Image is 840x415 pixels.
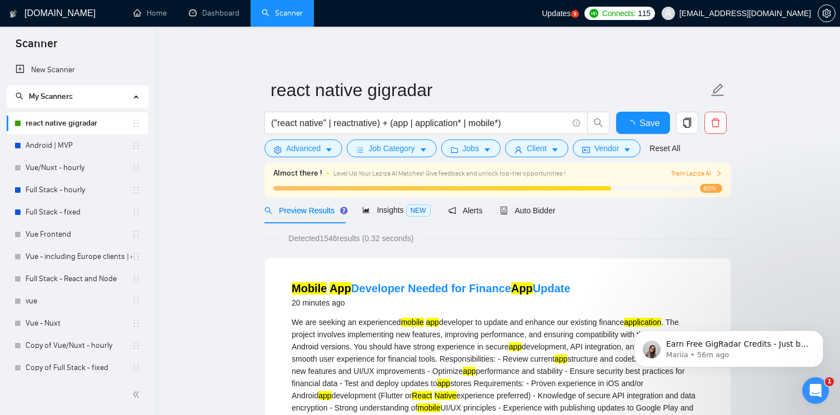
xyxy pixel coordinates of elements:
mark: app [318,391,331,400]
span: search [264,207,272,214]
a: setting [818,9,836,18]
a: Vue Frontend [26,223,132,246]
a: Copy of Vue/Nuxt - hourly [26,334,132,357]
span: My Scanners [16,92,73,101]
span: area-chart [362,206,370,214]
a: New Scanner [16,59,139,81]
span: holder [132,297,141,306]
span: search [588,118,609,128]
span: Scanner [7,36,66,59]
input: Scanner name... [271,76,708,104]
a: dashboardDashboard [189,8,239,18]
li: react native gigradar [7,112,148,134]
span: holder [132,230,141,239]
li: Full Stack - hourly [7,179,148,201]
span: caret-down [419,146,427,154]
span: holder [132,274,141,283]
span: Save [639,116,659,130]
span: Auto Bidder [500,206,555,215]
li: Full Stack - fixed [7,201,148,223]
li: New Scanner [7,59,148,81]
button: userClientcaret-down [505,139,568,157]
span: Insights [362,206,430,214]
li: Vue Frontend [7,223,148,246]
span: Preview Results [264,206,344,215]
span: holder [132,363,141,372]
span: Almost there ! [273,167,322,179]
span: Vendor [594,142,619,154]
a: vue [26,290,132,312]
li: Vue - including Europe clients | only search title [7,246,148,268]
a: Full Stack - React and Node [26,268,132,290]
a: Vue/Nuxt - hourly [26,157,132,179]
span: user [664,9,672,17]
button: Save [616,112,670,134]
button: setting [818,4,836,22]
span: user [514,146,522,154]
span: holder [132,163,141,172]
span: Level Up Your Laziza AI Matches! Give feedback and unlock top-tier opportunities ! [333,169,566,177]
button: delete [704,112,727,134]
mark: React [412,391,432,400]
button: idcardVendorcaret-down [573,139,641,157]
a: react native gigradar [26,112,132,134]
a: Mobile AppDeveloper Needed for FinanceAppUpdate [292,282,571,294]
button: barsJob Categorycaret-down [347,139,436,157]
a: Reset All [649,142,680,154]
mark: app [554,354,567,363]
span: My Scanners [29,92,73,101]
button: settingAdvancedcaret-down [264,139,342,157]
a: searchScanner [262,8,303,18]
span: Jobs [463,142,479,154]
span: Updates [542,9,571,18]
span: Connects: [602,7,636,19]
span: holder [132,186,141,194]
span: caret-down [551,146,559,154]
span: holder [132,341,141,350]
span: bars [356,146,364,154]
mark: mobile [401,318,424,327]
a: homeHome [133,8,167,18]
span: info-circle [573,119,580,127]
iframe: Intercom notifications message [618,307,840,385]
mark: App [329,282,351,294]
li: Copy of Vue/Nuxt - hourly [7,334,148,357]
a: Full Stack - hourly [26,179,132,201]
mark: app [509,342,522,351]
button: Train Laziza AI [671,168,722,179]
span: setting [818,9,835,18]
span: Client [527,142,547,154]
li: vue [7,290,148,312]
span: caret-down [483,146,491,154]
iframe: Intercom live chat [802,377,829,404]
li: Full Stack - React and Node [7,268,148,290]
a: Copy of Full Stack - fixed [26,357,132,379]
span: 1 [825,377,834,386]
button: copy [676,112,698,134]
span: Job Category [368,142,414,154]
span: right [716,170,722,177]
span: holder [132,319,141,328]
mark: app [463,367,476,376]
div: Tooltip anchor [339,206,349,216]
div: 20 minutes ago [292,296,571,309]
img: logo [9,5,17,23]
span: caret-down [325,146,333,154]
mark: mobile [417,403,440,412]
mark: Mobile [292,282,327,294]
button: search [587,112,609,134]
span: loading [626,120,639,129]
span: setting [274,146,282,154]
span: caret-down [623,146,631,154]
span: holder [132,119,141,128]
span: double-left [132,389,143,400]
a: Android | MVP [26,134,132,157]
mark: Native [434,391,457,400]
span: folder [451,146,458,154]
li: Copy of Full Stack - fixed [7,357,148,379]
span: Alerts [448,206,483,215]
span: Advanced [286,142,321,154]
